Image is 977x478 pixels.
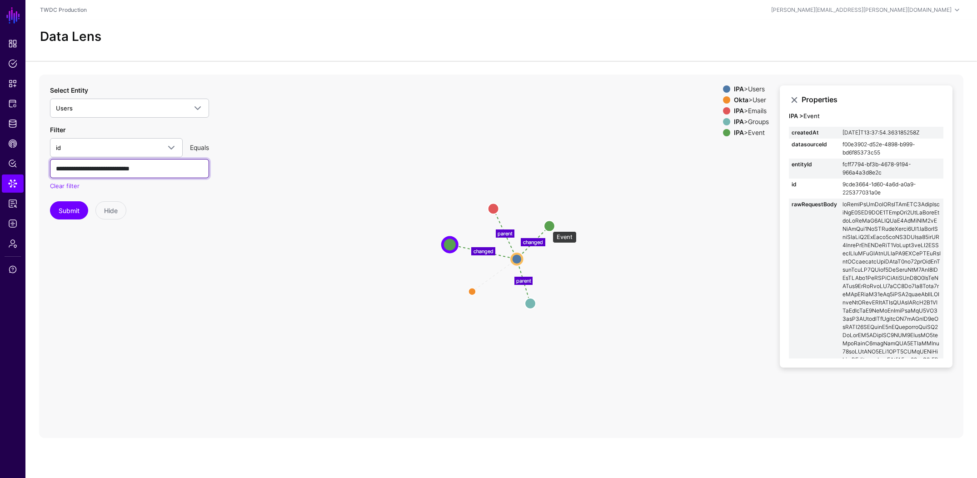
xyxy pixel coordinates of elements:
a: Policy Lens [2,154,24,173]
span: Policy Lens [8,159,17,168]
a: Admin [2,234,24,253]
text: changed [474,248,493,254]
strong: Okta [734,96,748,104]
text: parent [498,230,513,236]
h4: Event [789,113,943,120]
text: parent [516,278,531,284]
label: Select Entity [50,85,88,95]
h2: Data Lens [40,29,101,45]
a: Dashboard [2,35,24,53]
a: Clear filter [50,182,80,189]
td: [DATE]T13:37:54.363185258Z [840,127,943,139]
span: Policies [8,59,17,68]
strong: IPA [734,85,744,93]
span: id [56,144,61,151]
strong: createdAt [792,129,837,137]
td: fcff7794-bf3b-4678-9194-966a4a3d8e2c [840,159,943,179]
span: Users [56,105,73,112]
div: > Groups [732,118,771,125]
span: Dashboard [8,39,17,48]
button: Hide [95,201,126,219]
strong: entityId [792,160,837,169]
a: Identity Data Fabric [2,115,24,133]
label: Filter [50,125,65,134]
span: Snippets [8,79,17,88]
strong: IPA [734,107,744,115]
div: > Event [732,129,771,136]
strong: IPA > [789,112,803,119]
button: Submit [50,201,88,219]
a: Policies [2,55,24,73]
span: Data Lens [8,179,17,188]
a: Data Lens [2,174,24,193]
h3: Properties [802,95,943,104]
strong: rawRequestBody [792,200,837,209]
span: Support [8,265,17,274]
strong: IPA [734,129,744,136]
span: Identity Data Fabric [8,119,17,128]
div: [PERSON_NAME][EMAIL_ADDRESS][PERSON_NAME][DOMAIN_NAME] [771,6,952,14]
a: Snippets [2,75,24,93]
div: Event [553,231,577,243]
strong: id [792,180,837,189]
span: Protected Systems [8,99,17,108]
div: Equals [186,143,213,152]
strong: IPA [734,118,744,125]
span: Logs [8,219,17,228]
span: Reports [8,199,17,208]
text: changed [523,239,543,245]
a: CAEP Hub [2,134,24,153]
div: > Emails [732,107,771,115]
a: Logs [2,214,24,233]
a: TWDC Production [40,6,87,13]
div: > Users [732,85,771,93]
strong: datasourceId [792,140,837,149]
span: CAEP Hub [8,139,17,148]
span: Admin [8,239,17,248]
td: 9cde3664-1d60-4a6d-a0a9-225377031a0e [840,179,943,199]
a: SGNL [5,5,21,25]
a: Protected Systems [2,95,24,113]
div: > User [732,96,771,104]
a: Reports [2,194,24,213]
td: f00e3902-d52e-4898-b999-bd6f85373c55 [840,139,943,159]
